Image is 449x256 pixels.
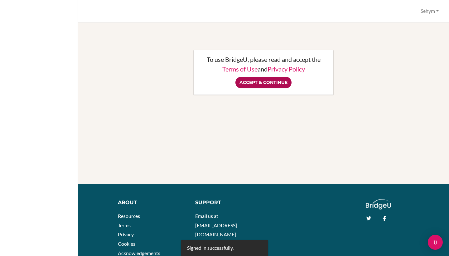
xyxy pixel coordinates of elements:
img: logo_white@2x-f4f0deed5e89b7ecb1c2cc34c3e3d731f90f0f143d5ea2071677605dd97b5244.png [366,199,391,209]
div: Support [195,199,259,206]
p: To use BridgeU, please read and accept the [200,56,327,62]
a: Privacy Policy [268,65,305,73]
button: Sehym [418,5,442,17]
a: Resources [118,213,140,219]
p: and [200,66,327,72]
a: Terms of Use [222,65,258,73]
div: Open Intercom Messenger [428,235,443,250]
a: Email us at [EMAIL_ADDRESS][DOMAIN_NAME] [195,213,237,237]
div: About [118,199,186,206]
a: Privacy [118,231,134,237]
input: Accept & Continue [235,77,292,88]
a: Terms [118,222,131,228]
div: Signed in successfully. [187,244,234,252]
